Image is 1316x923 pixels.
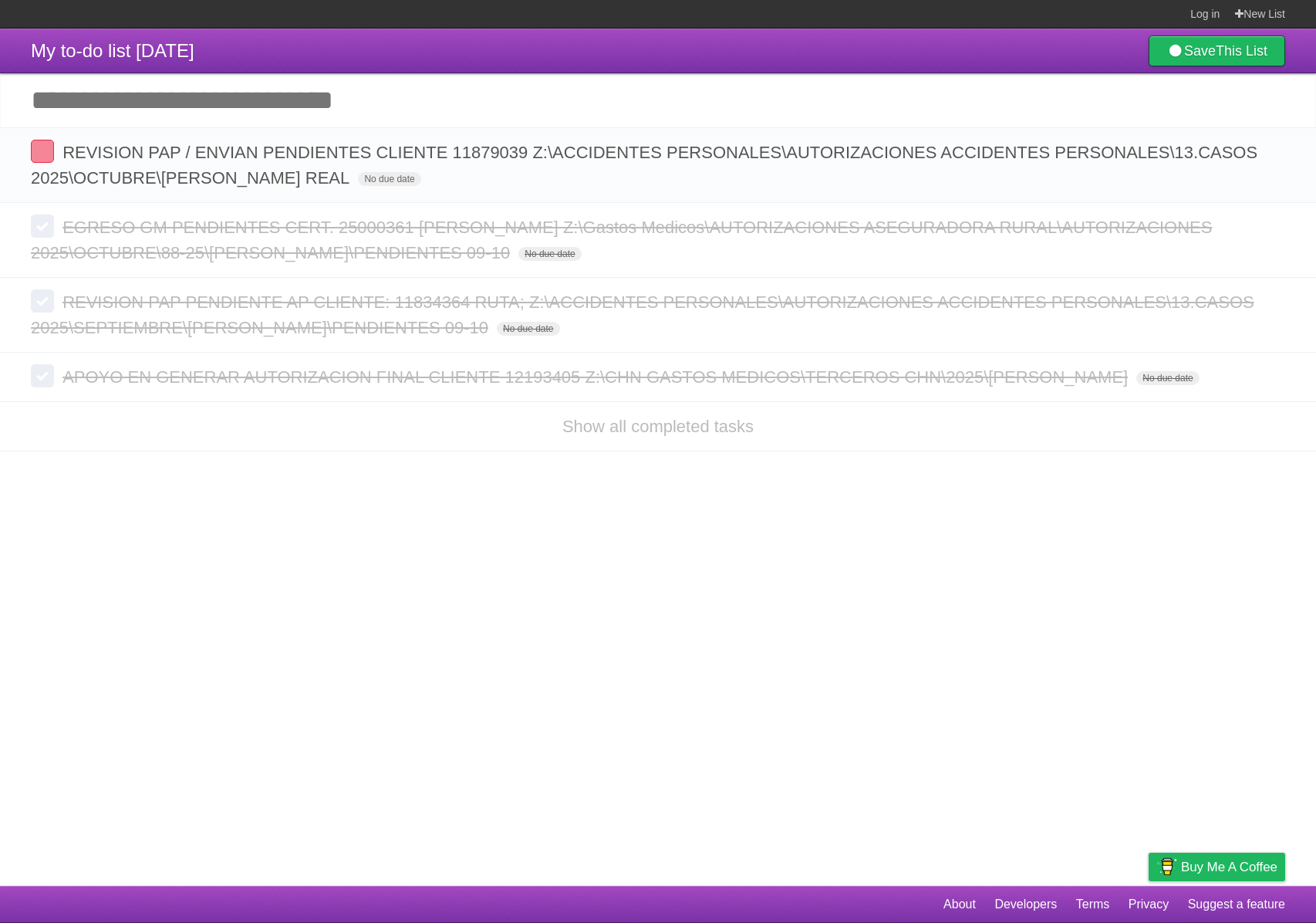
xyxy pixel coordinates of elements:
[31,140,54,163] label: Done
[1149,853,1285,881] a: Buy me a coffee
[497,322,559,336] span: No due date
[1181,854,1277,881] span: Buy me a coffee
[358,172,420,186] span: No due date
[31,292,1254,337] span: REVISION PAP PENDIENTE AP CLIENTE: 11834364 RUTA; Z:\ACCIDENTES PERSONALES\AUTORIZACIONES ACCIDEN...
[31,40,194,61] span: My to-do list [DATE]
[1188,890,1285,919] a: Suggest a feature
[1149,35,1285,66] a: SaveThis List
[943,890,976,919] a: About
[1136,371,1199,385] span: No due date
[1156,854,1177,880] img: Buy me a coffee
[562,417,754,436] a: Show all completed tasks
[31,143,1257,188] span: REVISION PAP / ENVIAN PENDIENTES CLIENTE 11879039 Z:\ACCIDENTES PERSONALES\AUTORIZACIONES ACCIDEN...
[1129,890,1169,919] a: Privacy
[31,215,54,238] label: Done
[31,289,54,313] label: Done
[1216,43,1267,59] b: This List
[62,367,1132,387] span: APOYO EN GENERAR AUTORIZACION FINAL CLIENTE 12193405 Z:\CHN GASTOS MEDICOS\TERCEROS CHN\2025\[PER...
[518,247,581,261] span: No due date
[31,364,54,387] label: Done
[994,890,1057,919] a: Developers
[1076,890,1110,919] a: Terms
[31,218,1212,262] span: EGRESO GM PENDIENTES CERT. 25000361 [PERSON_NAME] Z:\Gastos Medicos\AUTORIZACIONES ASEGURADORA RU...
